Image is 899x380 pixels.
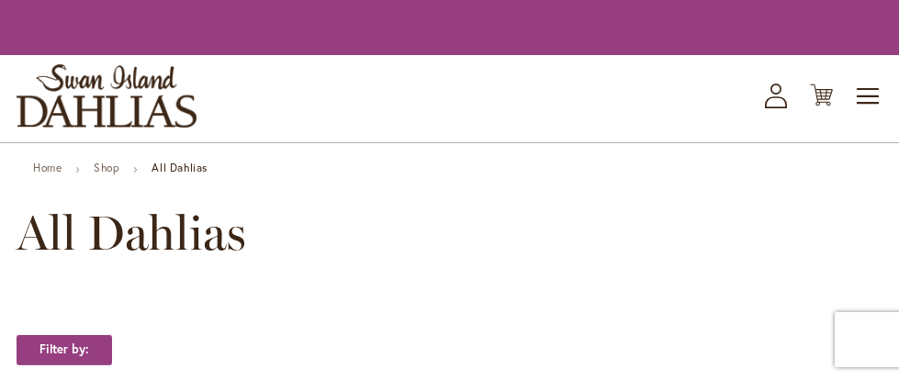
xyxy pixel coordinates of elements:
a: store logo [17,64,197,128]
span: All Dahlias [17,206,246,261]
iframe: Launch Accessibility Center [14,315,65,366]
a: Home [33,161,62,174]
strong: All Dahlias [152,161,208,174]
a: Shop [94,161,119,174]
